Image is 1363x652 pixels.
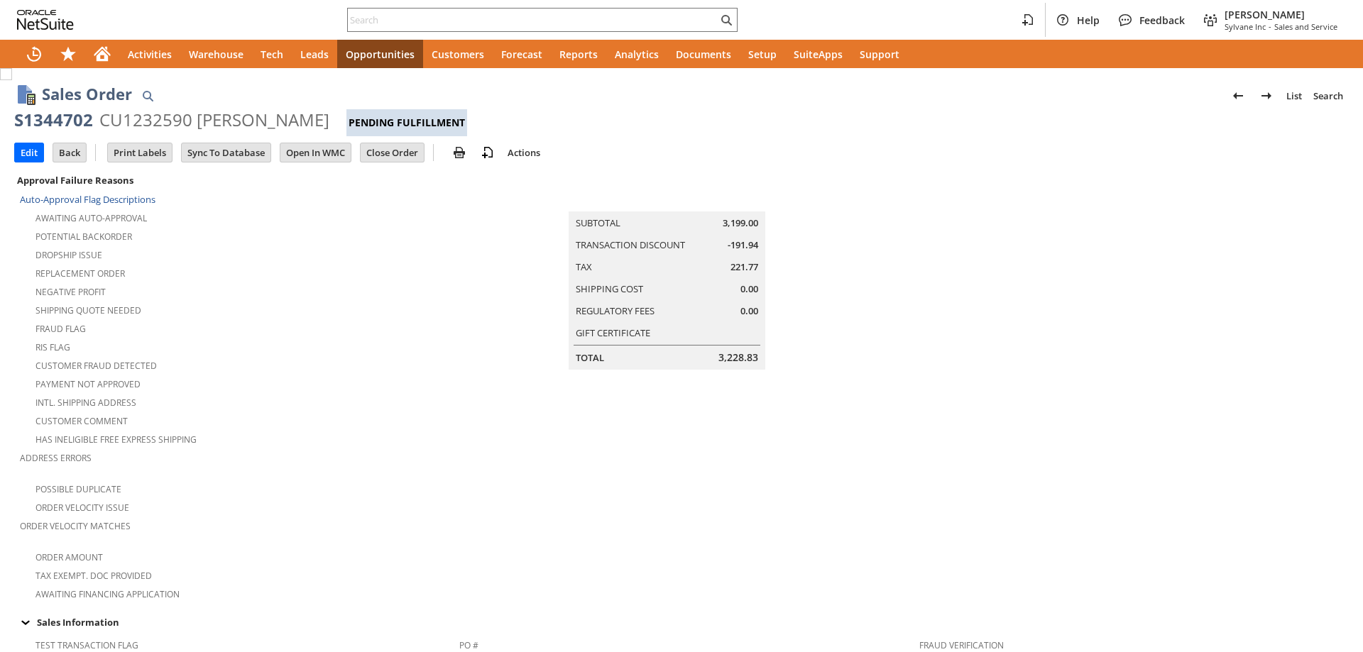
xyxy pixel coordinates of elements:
[35,570,152,582] a: Tax Exempt. Doc Provided
[292,40,337,68] a: Leads
[576,260,592,273] a: Tax
[252,40,292,68] a: Tech
[348,11,718,28] input: Search
[94,45,111,62] svg: Home
[85,40,119,68] a: Home
[35,639,138,651] a: Test Transaction Flag
[53,143,86,162] input: Back
[919,639,1004,651] a: Fraud Verification
[501,48,542,61] span: Forecast
[35,551,103,563] a: Order Amount
[576,326,650,339] a: Gift Certificate
[108,143,172,162] input: Print Labels
[723,216,758,230] span: 3,199.00
[1258,87,1275,104] img: Next
[51,40,85,68] div: Shortcuts
[35,304,141,316] a: Shipping Quote Needed
[42,82,132,106] h1: Sales Order
[346,109,467,136] div: Pending Fulfillment
[139,87,156,104] img: Quick Find
[1225,8,1337,21] span: [PERSON_NAME]
[740,282,758,296] span: 0.00
[17,10,74,30] svg: logo
[730,260,758,274] span: 221.77
[459,639,478,651] a: PO #
[180,40,252,68] a: Warehouse
[432,48,484,61] span: Customers
[676,48,731,61] span: Documents
[502,146,546,159] a: Actions
[14,613,1349,631] td: Sales Information
[1230,87,1247,104] img: Previous
[493,40,551,68] a: Forecast
[451,144,468,161] img: print.svg
[860,48,899,61] span: Support
[740,304,758,318] span: 0.00
[337,40,423,68] a: Opportunities
[35,323,86,335] a: Fraud Flag
[182,143,270,162] input: Sync To Database
[718,11,735,28] svg: Search
[20,520,131,532] a: Order Velocity Matches
[26,45,43,62] svg: Recent Records
[60,45,77,62] svg: Shortcuts
[35,286,106,298] a: Negative Profit
[851,40,908,68] a: Support
[20,193,155,206] a: Auto-Approval Flag Descriptions
[740,40,785,68] a: Setup
[15,143,43,162] input: Edit
[14,171,454,189] div: Approval Failure Reasons
[794,48,843,61] span: SuiteApps
[361,143,424,162] input: Close Order
[119,40,180,68] a: Activities
[35,231,132,243] a: Potential Backorder
[35,249,102,261] a: Dropship Issue
[576,238,685,251] a: Transaction Discount
[189,48,243,61] span: Warehouse
[128,48,172,61] span: Activities
[20,452,92,464] a: Address Errors
[423,40,493,68] a: Customers
[728,238,758,252] span: -191.94
[35,341,70,353] a: RIS flag
[300,48,329,61] span: Leads
[35,483,121,495] a: Possible Duplicate
[35,415,128,427] a: Customer Comment
[551,40,606,68] a: Reports
[576,304,655,317] a: Regulatory Fees
[1281,84,1308,107] a: List
[35,378,141,390] a: Payment not approved
[346,48,415,61] span: Opportunities
[569,189,765,211] caption: Summary
[261,48,283,61] span: Tech
[576,216,620,229] a: Subtotal
[615,48,659,61] span: Analytics
[748,48,777,61] span: Setup
[1308,84,1349,107] a: Search
[35,502,129,514] a: Order Velocity Issue
[559,48,598,61] span: Reports
[1225,21,1266,32] span: Sylvane Inc
[576,351,604,364] a: Total
[1077,13,1100,27] span: Help
[35,360,157,372] a: Customer Fraud Detected
[785,40,851,68] a: SuiteApps
[35,267,125,280] a: Replacement Order
[99,109,329,131] div: CU1232590 [PERSON_NAME]
[35,588,180,600] a: Awaiting Financing Application
[1274,21,1337,32] span: Sales and Service
[280,143,351,162] input: Open In WMC
[14,109,93,131] div: S1344702
[17,40,51,68] a: Recent Records
[479,144,496,161] img: add-record.svg
[606,40,667,68] a: Analytics
[35,397,136,409] a: Intl. Shipping Address
[35,433,197,446] a: Has Ineligible Free Express Shipping
[35,212,147,224] a: Awaiting Auto-Approval
[667,40,740,68] a: Documents
[14,613,1343,631] div: Sales Information
[1269,21,1271,32] span: -
[1139,13,1185,27] span: Feedback
[718,350,758,365] span: 3,228.83
[576,282,643,295] a: Shipping Cost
